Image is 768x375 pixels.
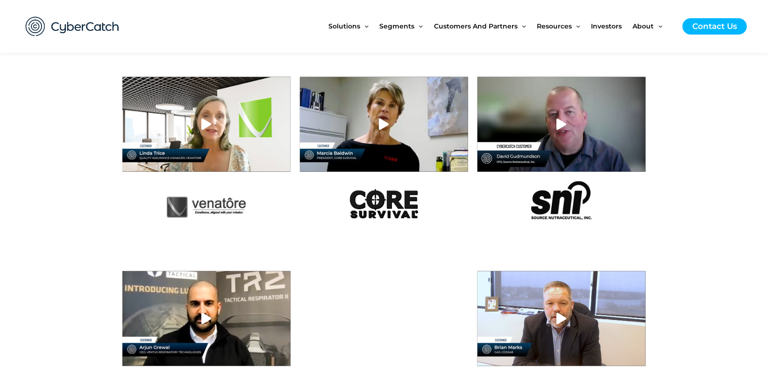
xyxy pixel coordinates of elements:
a: Contact Us [683,18,747,35]
span: Menu Toggle [414,7,423,46]
span: About [633,7,654,46]
span: Investors [591,7,622,46]
span: Solutions [328,7,360,46]
span: Menu Toggle [518,7,526,46]
img: CyberCatch [16,7,128,46]
span: Customers and Partners [434,7,518,46]
span: Menu Toggle [654,7,662,46]
span: Resources [537,7,572,46]
span: Menu Toggle [360,7,369,46]
span: Segments [379,7,414,46]
a: Investors [591,7,633,46]
nav: Site Navigation: New Main Menu [328,7,673,46]
span: Menu Toggle [572,7,580,46]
